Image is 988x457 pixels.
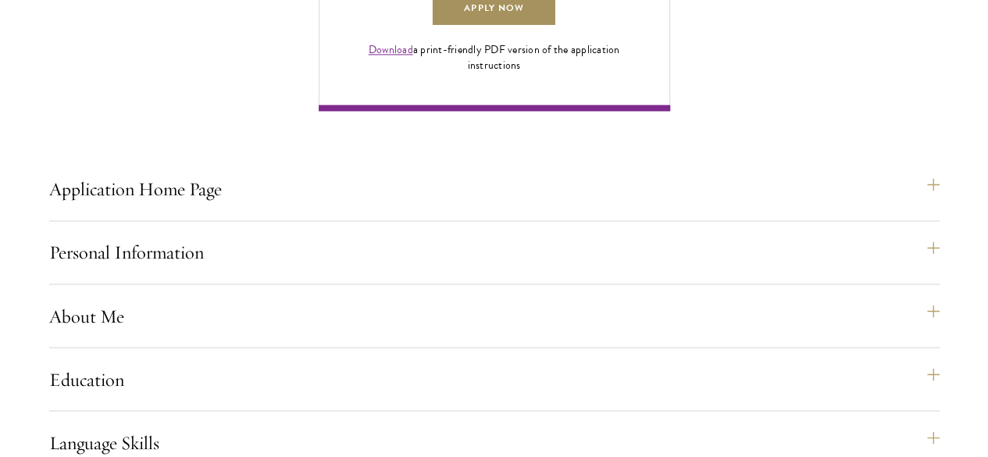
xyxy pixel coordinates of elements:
[351,42,638,73] div: a print-friendly PDF version of the application instructions
[49,170,940,208] button: Application Home Page
[369,41,413,58] a: Download
[49,297,940,334] button: About Me
[49,234,940,271] button: Personal Information
[49,360,940,398] button: Education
